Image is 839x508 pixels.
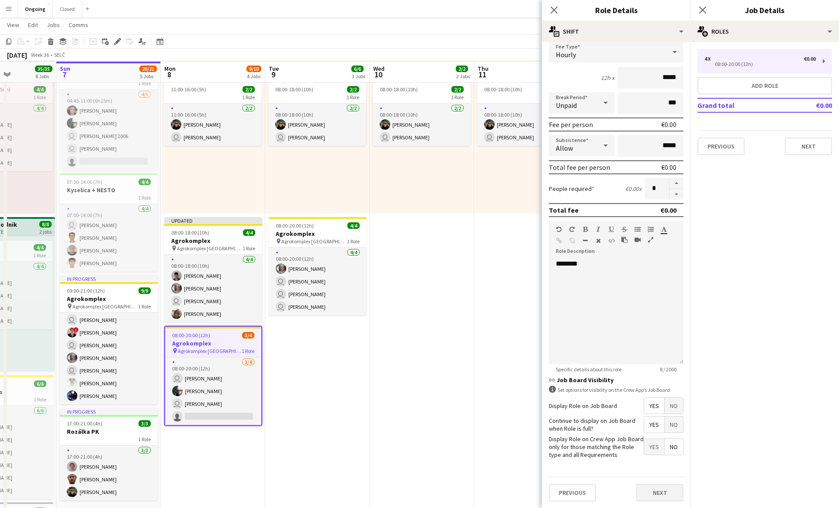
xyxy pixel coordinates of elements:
span: 4/4 [243,229,255,236]
div: Fee per person [549,120,593,129]
button: Previous [549,484,596,501]
span: Wed [373,65,385,73]
button: HTML Code [608,237,614,244]
app-card-role: 4/407:00-14:00 (7h) [PERSON_NAME][PERSON_NAME][PERSON_NAME][PERSON_NAME] [60,204,158,272]
app-card-role: 2/208:00-18:00 (10h)[PERSON_NAME] [PERSON_NAME] [268,104,366,146]
span: 20/21 [139,66,157,72]
span: Mon [164,65,176,73]
button: Previous [697,138,745,155]
div: 08:00-20:00 (12h)3/4Agrokomplex Agrokomplex [GEOGRAPHIC_DATA]1 Role3/408:00-20:00 (12h) [PERSON_N... [164,326,262,426]
app-card-role: 4/504:45-11:00 (6h15m)[PERSON_NAME][PERSON_NAME] [PERSON_NAME] 2006 [PERSON_NAME] [60,90,158,170]
span: Unpaid [556,101,577,110]
app-job-card: Updated08:00-18:00 (10h)4/4Agrokomplex Agrokomplex [GEOGRAPHIC_DATA]1 Role4/408:00-18:00 (10h)[PE... [164,217,262,322]
div: €0.00 [661,120,676,129]
span: 17:00-21:00 (4h) [67,420,102,427]
app-job-card: 08:00-20:00 (12h)4/4Agrokomplex Agrokomplex [GEOGRAPHIC_DATA]1 Role4/408:00-20:00 (12h)[PERSON_NA... [269,217,367,315]
span: 11 [476,69,489,79]
span: 4/4 [34,86,46,93]
div: Total fee per person [549,163,610,172]
app-job-card: In progress09:00-21:00 (12h)9/9Agrokomplex Agrokomplex [GEOGRAPHIC_DATA]1 Role9/909:00-21:00 (12h... [60,275,158,404]
span: 1 Role [138,80,151,86]
span: Sun [60,65,70,73]
app-card-role: 3/408:00-20:00 (12h) [PERSON_NAME][PERSON_NAME] [PERSON_NAME] [165,357,261,425]
span: 1 Role [243,245,255,252]
a: Edit [24,19,42,31]
div: 5 Jobs [140,73,156,79]
div: €0.00 [660,206,676,214]
app-card-role: 2/211:00-16:00 (5h)[PERSON_NAME] [PERSON_NAME] [164,104,262,146]
button: Paste as plain text [621,236,628,243]
button: Unordered List [634,226,641,233]
div: 12h x [601,74,614,82]
app-job-card: 08:00-18:00 (10h)2/21 Role2/208:00-18:00 (10h)[PERSON_NAME] [PERSON_NAME] [477,83,575,146]
span: 08:00-20:00 (12h) [276,222,314,229]
span: 8 [163,69,176,79]
span: 2/2 [347,86,359,93]
app-job-card: 04:45-11:00 (6h15m)4/5Škoda Vienna1 Role4/504:45-11:00 (6h15m)[PERSON_NAME][PERSON_NAME] [PERSON_... [60,59,158,170]
button: Next [785,138,832,155]
app-card-role: 4/408:00-20:00 (12h)[PERSON_NAME] [PERSON_NAME] [PERSON_NAME] [PERSON_NAME] [269,248,367,315]
span: 1 Role [242,348,254,354]
label: Display Role on Job Board [549,402,617,410]
div: 08:00-20:00 (12h) [704,62,816,66]
app-job-card: 08:00-18:00 (10h)2/21 Role2/208:00-18:00 (10h)[PERSON_NAME] [PERSON_NAME] [268,83,366,146]
span: Agrokomplex [GEOGRAPHIC_DATA] [73,303,138,310]
h3: Agrokomplex [164,237,262,245]
div: 07:00-14:00 (7h)4/4Kyselica + NESTO1 Role4/407:00-14:00 (7h) [PERSON_NAME][PERSON_NAME][PERSON_NA... [60,173,158,272]
div: 2 jobs [39,228,52,235]
span: ! [73,327,79,332]
button: Undo [556,226,562,233]
td: Grand total [697,98,790,112]
button: Underline [608,226,614,233]
span: 08:00-18:00 (10h) [380,86,418,93]
span: 9 [267,69,279,79]
span: 8 / 2000 [653,366,683,373]
span: Tue [269,65,279,73]
span: Jobs [47,21,60,29]
span: 3/3 [139,420,151,427]
span: Agrokomplex [GEOGRAPHIC_DATA] [281,238,347,245]
button: Increase [669,178,683,189]
span: 4/4 [34,244,46,251]
span: 6/6 [351,66,364,72]
app-job-card: 11:00-16:00 (5h)2/21 Role2/211:00-16:00 (5h)[PERSON_NAME] [PERSON_NAME] [164,83,262,146]
span: 11:00-16:00 (5h) [171,86,206,93]
span: Thu [478,65,489,73]
span: 1 Role [242,94,255,100]
button: Bold [582,226,588,233]
span: 4/4 [347,222,360,229]
label: Display Role on Crew App Job Board only for those matching the Role type and all Requirements [549,435,644,459]
span: 1 Role [451,94,464,100]
div: €0.00 [804,56,816,62]
app-card-role: 2/208:00-18:00 (10h)[PERSON_NAME] [PERSON_NAME] [373,104,471,146]
div: In progress [60,275,158,282]
span: No [665,398,683,414]
div: 4 x [704,56,715,62]
div: Total fee [549,206,579,214]
div: Shift [542,21,690,42]
app-card-role: 9/909:00-21:00 (12h) [PERSON_NAME][PERSON_NAME] [PERSON_NAME]![PERSON_NAME] [PERSON_NAME][PERSON_... [60,273,158,404]
span: No [665,417,683,432]
div: 08:00-18:00 (10h)2/21 Role2/208:00-18:00 (10h)[PERSON_NAME] [PERSON_NAME] [373,83,471,146]
span: Agrokomplex [GEOGRAPHIC_DATA] [178,348,242,354]
a: View [3,19,23,31]
span: 2/2 [451,86,464,93]
button: Horizontal Line [582,237,588,244]
span: 4/4 [139,179,151,185]
div: €0.00 x [625,185,641,193]
h3: Role Details [542,4,690,16]
span: 9/9 [139,287,151,294]
button: Add role [697,77,832,94]
div: In progress17:00-21:00 (4h)3/3Rozálka PK1 Role3/317:00-21:00 (4h)[PERSON_NAME][PERSON_NAME][PERSO... [60,408,158,501]
div: In progress [60,408,158,415]
button: Insert video [634,236,641,243]
span: 8/8 [39,221,52,228]
span: 08:00-20:00 (12h) [172,332,210,339]
a: Comms [65,19,92,31]
span: 07:00-14:00 (7h) [67,179,102,185]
